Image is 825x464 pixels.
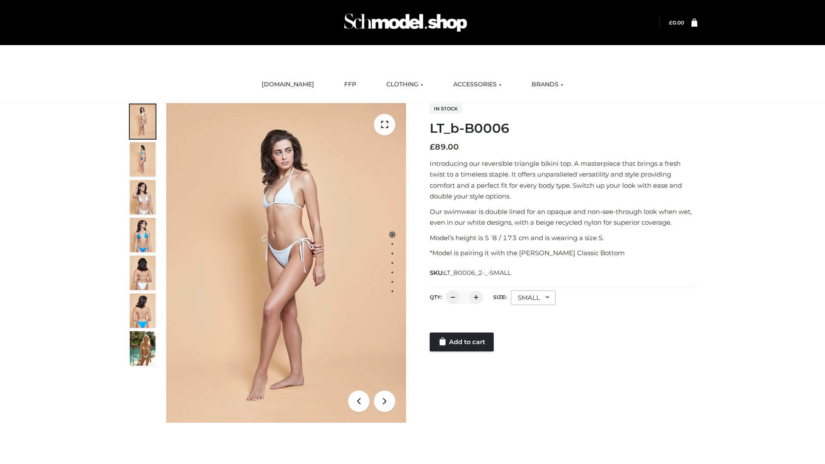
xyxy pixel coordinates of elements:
[430,268,512,278] span: SKU:
[447,75,508,94] a: ACCESSORIES
[444,269,511,277] span: LT_B0006_2-_-SMALL
[525,75,570,94] a: BRANDS
[430,121,697,136] h1: LT_b-B0006
[669,19,684,26] a: £0.00
[493,294,507,300] label: Size:
[511,290,556,305] div: SMALL
[430,104,462,114] span: In stock
[430,232,697,244] p: Model’s height is 5 ‘8 / 173 cm and is wearing a size S.
[380,75,430,94] a: CLOTHING
[130,104,156,139] img: ArielClassicBikiniTop_CloudNine_AzureSky_OW114ECO_1-scaled.jpg
[255,75,321,94] a: [DOMAIN_NAME]
[338,75,363,94] a: FFP
[166,103,406,423] img: ArielClassicBikiniTop_CloudNine_AzureSky_OW114ECO_1
[130,142,156,177] img: ArielClassicBikiniTop_CloudNine_AzureSky_OW114ECO_2-scaled.jpg
[430,142,459,152] bdi: 89.00
[430,142,435,152] span: £
[130,180,156,214] img: ArielClassicBikiniTop_CloudNine_AzureSky_OW114ECO_3-scaled.jpg
[430,206,697,228] p: Our swimwear is double lined for an opaque and non-see-through look when wet, even in our white d...
[669,19,672,26] span: £
[430,158,697,202] p: Introducing our reversible triangle bikini top. A masterpiece that brings a fresh twist to a time...
[130,218,156,252] img: ArielClassicBikiniTop_CloudNine_AzureSky_OW114ECO_4-scaled.jpg
[130,256,156,290] img: ArielClassicBikiniTop_CloudNine_AzureSky_OW114ECO_7-scaled.jpg
[130,331,156,366] img: Arieltop_CloudNine_AzureSky2.jpg
[430,294,442,300] label: QTY:
[430,333,494,351] a: Add to cart
[341,6,470,40] img: Schmodel Admin 964
[430,247,697,259] p: *Model is pairing it with the [PERSON_NAME] Classic Bottom
[130,293,156,328] img: ArielClassicBikiniTop_CloudNine_AzureSky_OW114ECO_8-scaled.jpg
[669,19,684,26] bdi: 0.00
